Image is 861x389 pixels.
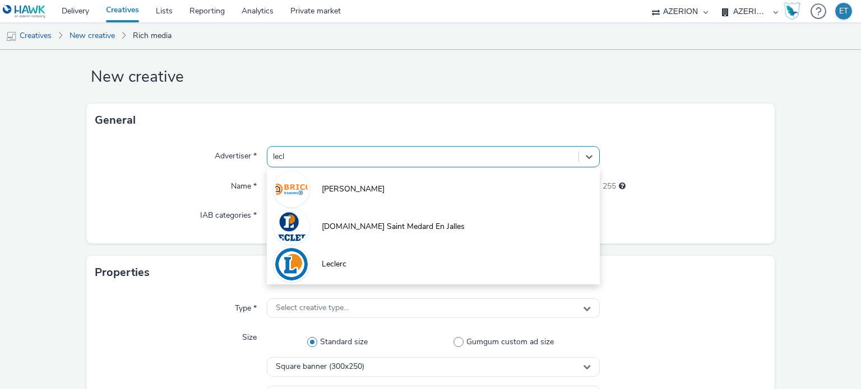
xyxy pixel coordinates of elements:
[95,112,136,129] h3: General
[95,264,150,281] h3: Properties
[275,248,308,280] img: Leclerc
[230,298,261,314] label: Type *
[466,336,554,348] span: Gumgum custom ad size
[275,173,308,205] img: Brico Leclerc
[210,146,261,162] label: Advertiser *
[322,184,385,195] span: [PERSON_NAME]
[276,303,349,313] span: Select creative type...
[196,205,261,221] label: IAB categories *
[275,210,308,243] img: E.Leclerc Saint Medard En Jalles
[276,362,364,372] span: Square banner (300x250)
[6,31,17,42] img: mobile
[322,221,465,232] span: [DOMAIN_NAME] Saint Medard En Jalles
[619,181,626,192] div: Maximum 255 characters
[322,259,346,270] span: Leclerc
[64,22,121,49] a: New creative
[3,4,46,18] img: undefined Logo
[238,327,261,343] label: Size
[784,2,800,20] img: Hawk Academy
[784,2,805,20] a: Hawk Academy
[839,3,848,20] div: ET
[226,176,261,192] label: Name *
[320,336,368,348] span: Standard size
[86,67,775,88] h1: New creative
[127,22,177,49] a: Rich media
[603,181,616,192] span: 255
